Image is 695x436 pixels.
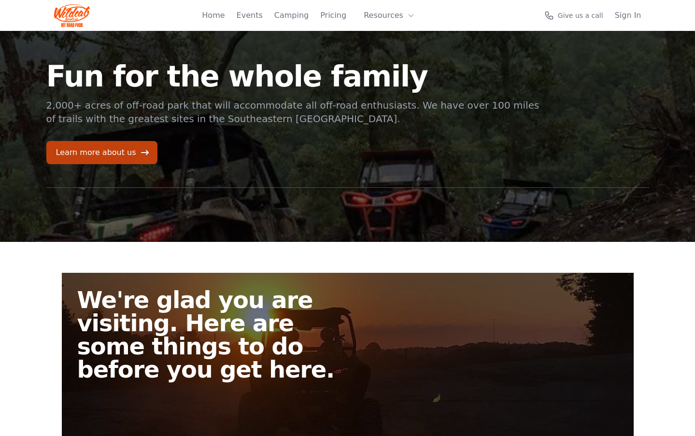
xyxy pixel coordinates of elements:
a: Camping [274,10,309,21]
a: Home [202,10,225,21]
a: Learn more about us [46,141,157,164]
a: Events [237,10,263,21]
p: 2,000+ acres of off-road park that will accommodate all off-road enthusiasts. We have over 100 mi... [46,98,541,126]
span: Give us a call [558,11,603,20]
h2: We're glad you are visiting. Here are some things to do before you get here. [77,288,355,381]
a: Give us a call [544,11,603,20]
button: Resources [358,6,421,25]
a: Pricing [320,10,346,21]
h1: Fun for the whole family [46,62,541,91]
img: Wildcat Logo [54,4,90,27]
a: Sign In [615,10,641,21]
